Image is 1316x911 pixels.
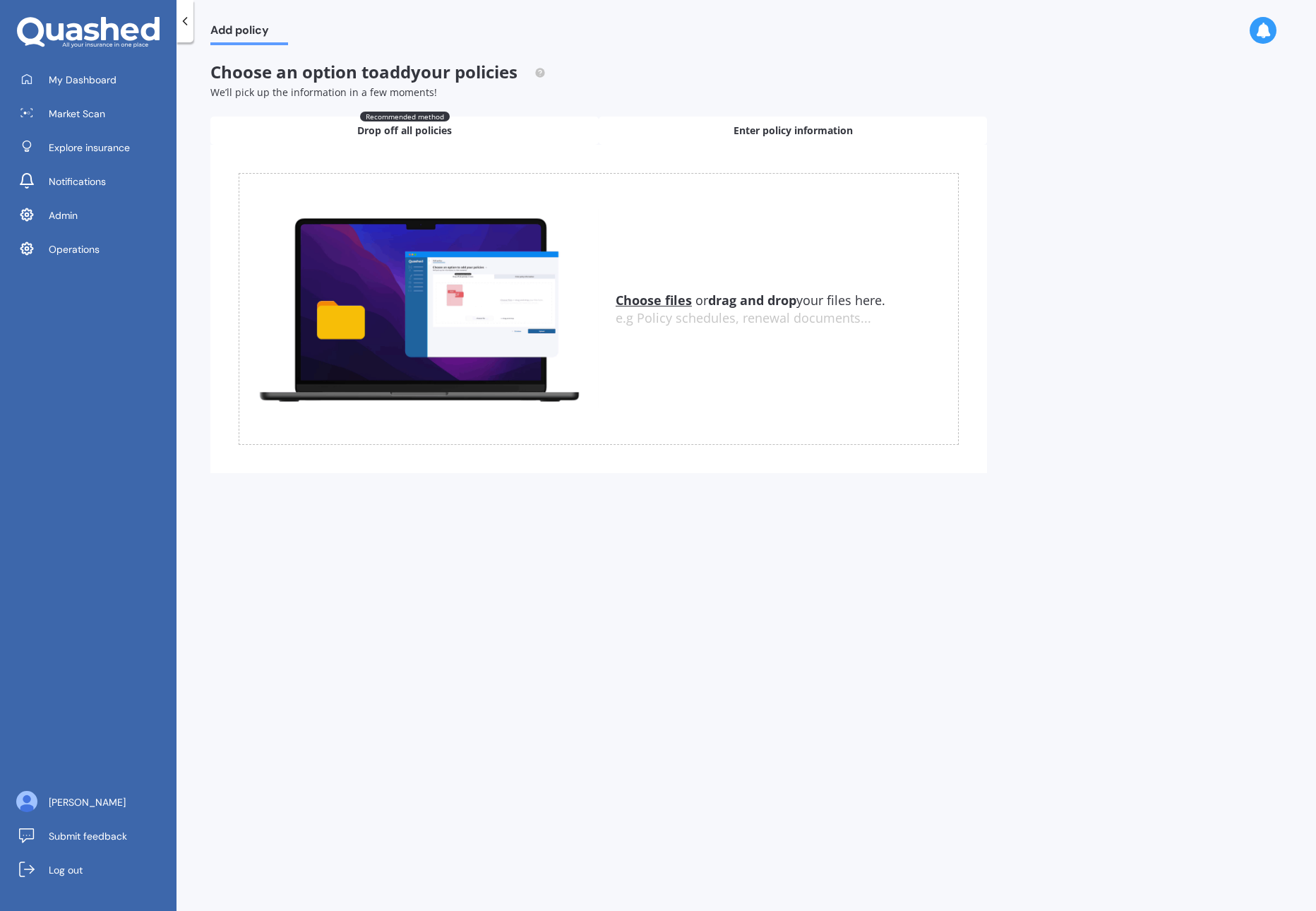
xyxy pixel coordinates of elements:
a: Explore insurance [11,133,177,162]
a: Operations [11,235,177,263]
span: Add policy [210,23,288,42]
a: Log out [11,856,177,884]
span: Operations [49,242,100,256]
span: Market Scan [49,107,105,121]
span: Recommended method [360,112,450,121]
b: drag and drop [708,292,796,309]
span: Log out [49,863,83,877]
span: My Dashboard [49,73,116,87]
a: Submit feedback [11,822,177,850]
span: [PERSON_NAME] [49,795,126,809]
span: Choose an option [210,60,546,83]
span: Enter policy information [734,124,853,138]
a: Admin [11,201,177,230]
span: Admin [49,208,78,222]
u: Choose files [616,292,692,309]
span: We’ll pick up the information in a few moments! [210,85,437,99]
span: Explore insurance [49,141,130,155]
span: Notifications [49,174,106,189]
a: Market Scan [11,100,177,128]
span: to add your policies [361,60,518,83]
span: or your files here. [616,292,885,309]
span: Submit feedback [49,829,127,843]
img: upload.de96410c8ce839c3fdd5.gif [239,210,599,408]
a: [PERSON_NAME] [11,788,177,816]
img: ALV-UjU6YHOUIM1AGx_4vxbOkaOq-1eqc8a3URkVIJkc_iWYmQ98kTe7fc9QMVOBV43MoXmOPfWPN7JjnmUwLuIGKVePaQgPQ... [16,791,37,812]
div: e.g Policy schedules, renewal documents... [616,311,958,326]
span: Drop off all policies [357,124,452,138]
a: Notifications [11,167,177,196]
a: My Dashboard [11,66,177,94]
